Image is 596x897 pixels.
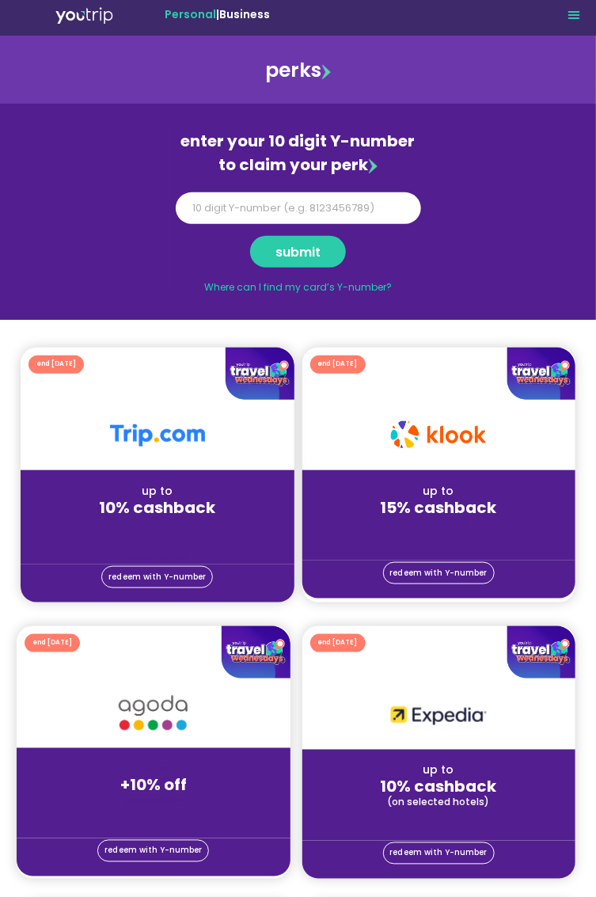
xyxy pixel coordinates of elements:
span: redeem with Y-number [390,569,488,577]
div: (on selected hotels) [302,795,576,811]
div: +10% off [17,777,290,793]
span: | [165,6,270,22]
div: placeholder [17,793,290,809]
a: redeem with Y-number [383,842,495,865]
span: up to [423,762,454,778]
span: submit [275,249,321,256]
button: submit [250,236,346,268]
a: Business [219,6,270,22]
span: Personal [165,6,216,22]
span: redeem with Y-number [108,573,206,581]
div: enter your 10 digit Y-number to claim your perk [176,129,421,177]
div: up to [302,483,576,500]
span: redeem with Y-number [390,849,488,857]
div: perks [2,56,594,84]
div: placeholder [302,515,576,531]
div: 10% cashback [21,500,294,515]
div: up to [17,761,290,777]
div: Menu Toggle [564,5,583,24]
span: up to [142,483,173,499]
input: 10 digit Y-number (e.g. 8123456789) [176,192,421,224]
div: 10% cashback [302,779,576,795]
a: Where can I find my card’s Y-number? [204,280,392,294]
form: Y Number [176,192,421,279]
div: 15% cashback [302,500,576,515]
div: placeholder [21,549,294,564]
a: redeem with Y-number [101,566,213,588]
a: redeem with Y-number [97,840,209,862]
span: redeem with Y-number [104,847,202,855]
a: redeem with Y-number [383,562,495,584]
